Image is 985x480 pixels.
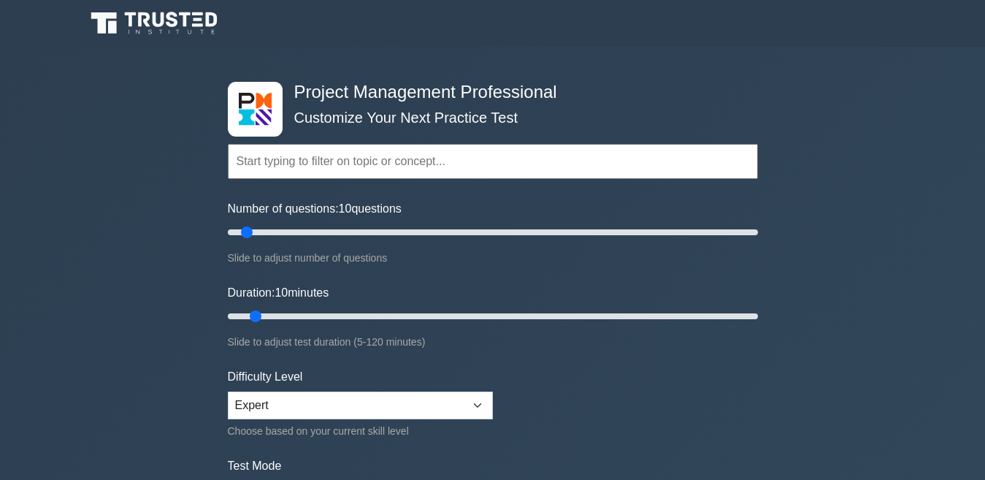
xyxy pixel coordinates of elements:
div: Choose based on your current skill level [228,422,493,440]
label: Difficulty Level [228,368,303,386]
div: Slide to adjust test duration (5-120 minutes) [228,333,758,351]
h4: Project Management Professional [288,82,686,103]
span: 10 [339,202,352,215]
label: Number of questions: questions [228,200,402,218]
label: Duration: minutes [228,284,329,302]
span: 10 [275,286,288,299]
label: Test Mode [228,457,758,475]
input: Start typing to filter on topic or concept... [228,144,758,179]
div: Slide to adjust number of questions [228,249,758,267]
